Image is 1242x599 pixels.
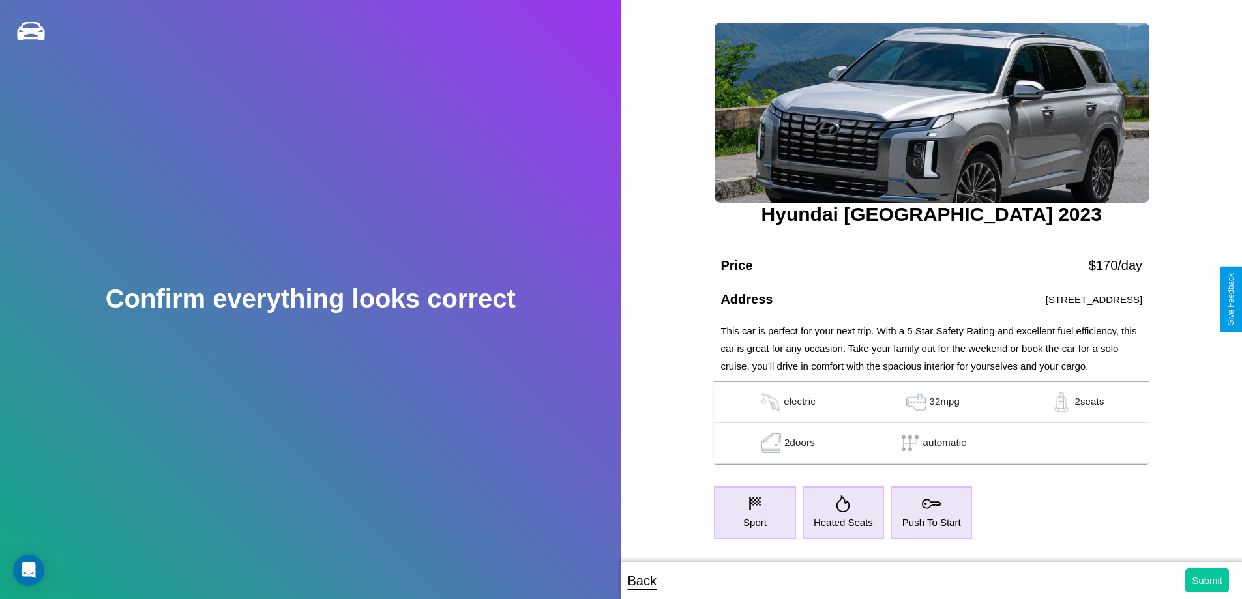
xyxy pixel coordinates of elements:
img: gas [1048,392,1074,412]
p: electric [784,392,816,412]
p: automatic [923,433,966,453]
p: 32 mpg [929,392,960,412]
img: gas [758,433,784,453]
p: $ 170 /day [1089,254,1142,277]
p: Push To Start [902,514,961,531]
button: Submit [1185,568,1229,592]
h4: Address [720,292,773,307]
p: [STREET_ADDRESS] [1046,291,1142,308]
p: This car is perfect for your next trip. With a 5 Star Safety Rating and excellent fuel efficiency... [720,322,1142,375]
p: 2 doors [784,433,815,453]
p: Back [628,569,657,592]
h2: Confirm everything looks correct [106,284,516,314]
img: gas [758,392,784,412]
h4: Price [720,258,752,273]
p: Sport [743,514,767,531]
div: Open Intercom Messenger [13,555,44,586]
img: gas [903,392,929,412]
h3: Hyundai [GEOGRAPHIC_DATA] 2023 [714,203,1149,226]
table: simple table [714,382,1149,464]
p: 2 seats [1074,392,1104,412]
div: Give Feedback [1226,273,1235,326]
p: Heated Seats [814,514,873,531]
